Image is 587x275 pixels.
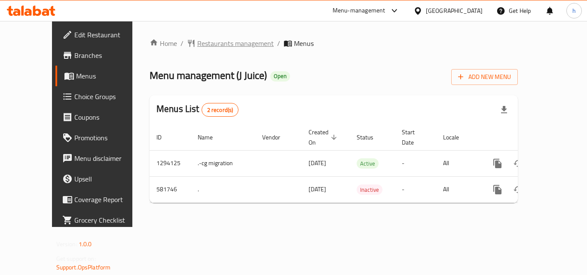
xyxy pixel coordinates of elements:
span: Choice Groups [74,91,143,102]
span: Version: [56,239,77,250]
div: Total records count [202,103,239,117]
a: Grocery Checklist [55,210,150,230]
span: Menu management ( J Juice ) [150,66,267,85]
div: Active [357,158,379,169]
a: Promotions [55,127,150,148]
span: Menu disclaimer [74,153,143,163]
table: enhanced table [150,124,577,203]
td: - [395,176,436,202]
nav: breadcrumb [150,38,518,48]
a: Restaurants management [187,38,274,48]
span: Edit Restaurant [74,30,143,40]
a: Coupons [55,107,150,127]
td: 581746 [150,176,191,202]
span: Add New Menu [458,72,511,82]
a: Menu disclaimer [55,148,150,169]
span: Upsell [74,174,143,184]
span: Active [357,159,379,169]
span: Menus [294,38,314,48]
button: Change Status [508,179,529,200]
span: Branches [74,50,143,60]
a: Menus [55,66,150,86]
th: Actions [480,124,577,151]
span: h [572,6,576,15]
span: Restaurants management [197,38,274,48]
span: 2 record(s) [202,106,238,114]
div: Menu-management [333,6,385,16]
a: Choice Groups [55,86,150,107]
button: more [487,153,508,174]
td: .-cg migration [191,150,255,176]
span: Open [270,73,290,80]
div: [GEOGRAPHIC_DATA] [426,6,483,15]
span: Vendor [262,132,291,142]
div: Export file [494,100,514,120]
span: ID [156,132,173,142]
td: - [395,150,436,176]
button: Add New Menu [451,69,518,85]
div: Open [270,71,290,82]
button: Change Status [508,153,529,174]
span: Get support on: [56,253,96,264]
h2: Menus List [156,103,238,117]
span: [DATE] [309,157,326,169]
td: . [191,176,255,202]
li: / [180,38,183,48]
span: Created On [309,127,339,148]
span: Inactive [357,185,382,195]
span: Menus [76,71,143,81]
span: Coverage Report [74,194,143,205]
a: Branches [55,45,150,66]
span: [DATE] [309,184,326,195]
td: All [436,150,480,176]
span: Locale [443,132,470,142]
a: Upsell [55,169,150,189]
span: Promotions [74,133,143,143]
span: Coupons [74,112,143,122]
span: Name [198,132,224,142]
a: Home [150,38,177,48]
a: Edit Restaurant [55,24,150,45]
td: 1294125 [150,150,191,176]
td: All [436,176,480,202]
a: Coverage Report [55,189,150,210]
span: Grocery Checklist [74,215,143,225]
span: 1.0.0 [79,239,92,250]
li: / [277,38,280,48]
span: Start Date [402,127,426,148]
a: Support.OpsPlatform [56,262,111,273]
button: more [487,179,508,200]
span: Status [357,132,385,142]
